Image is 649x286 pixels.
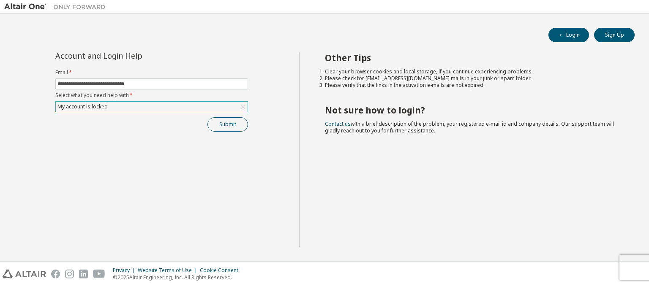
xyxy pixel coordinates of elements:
[65,270,74,278] img: instagram.svg
[138,267,200,274] div: Website Terms of Use
[325,75,620,82] li: Please check for [EMAIL_ADDRESS][DOMAIN_NAME] mails in your junk or spam folder.
[325,68,620,75] li: Clear your browser cookies and local storage, if you continue experiencing problems.
[3,270,46,278] img: altair_logo.svg
[93,270,105,278] img: youtube.svg
[55,92,248,99] label: Select what you need help with
[325,52,620,63] h2: Other Tips
[113,274,243,281] p: © 2025 Altair Engineering, Inc. All Rights Reserved.
[113,267,138,274] div: Privacy
[548,28,589,42] button: Login
[325,82,620,89] li: Please verify that the links in the activation e-mails are not expired.
[51,270,60,278] img: facebook.svg
[56,102,109,111] div: My account is locked
[325,120,614,134] span: with a brief description of the problem, your registered e-mail id and company details. Our suppo...
[207,117,248,132] button: Submit
[325,120,351,127] a: Contact us
[55,69,248,76] label: Email
[325,105,620,116] h2: Not sure how to login?
[79,270,88,278] img: linkedin.svg
[56,102,248,112] div: My account is locked
[4,3,110,11] img: Altair One
[594,28,635,42] button: Sign Up
[55,52,210,59] div: Account and Login Help
[200,267,243,274] div: Cookie Consent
